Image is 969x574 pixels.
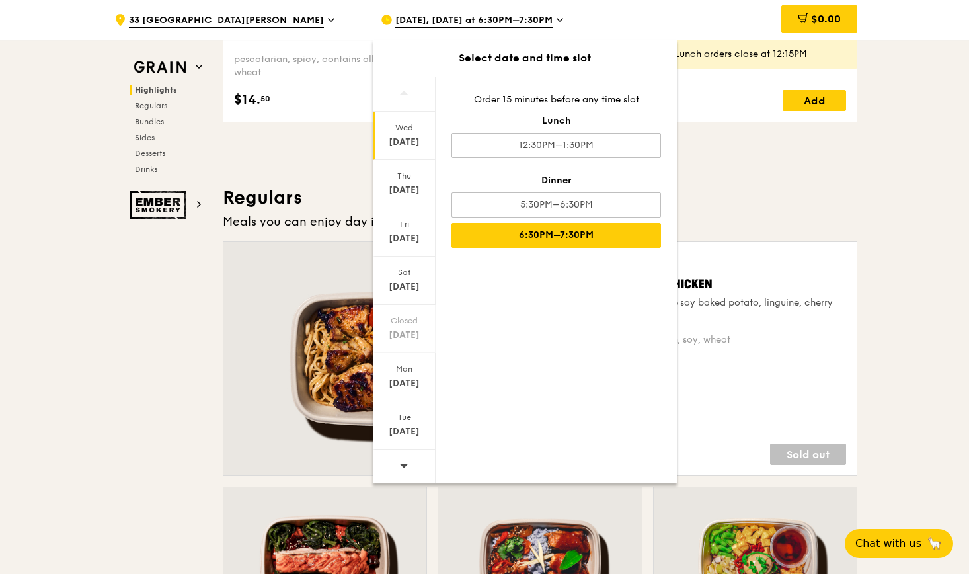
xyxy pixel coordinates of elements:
[675,48,847,61] div: Lunch orders close at 12:15PM
[135,149,165,158] span: Desserts
[451,93,661,106] div: Order 15 minutes before any time slot
[451,174,661,187] div: Dinner
[811,13,841,25] span: $0.00
[451,114,661,128] div: Lunch
[375,219,434,229] div: Fri
[375,267,434,278] div: Sat
[375,425,434,438] div: [DATE]
[375,280,434,294] div: [DATE]
[375,232,434,245] div: [DATE]
[395,14,553,28] span: [DATE], [DATE] at 6:30PM–7:30PM
[783,90,846,111] div: Add
[135,133,155,142] span: Sides
[855,536,921,552] span: Chat with us
[223,186,857,210] h3: Regulars
[130,191,190,219] img: Ember Smokery web logo
[451,223,661,248] div: 6:30PM–7:30PM
[260,93,270,104] span: 50
[129,14,324,28] span: 33 [GEOGRAPHIC_DATA][PERSON_NAME]
[375,184,434,197] div: [DATE]
[234,53,523,79] div: pescatarian, spicy, contains allium, egg, nuts, shellfish, soy, wheat
[451,192,661,218] div: 5:30PM–6:30PM
[845,529,953,558] button: Chat with us🦙
[375,171,434,181] div: Thu
[135,117,164,126] span: Bundles
[373,50,677,66] div: Select date and time slot
[375,315,434,326] div: Closed
[234,90,260,110] span: $14.
[135,165,157,174] span: Drinks
[551,333,846,347] div: high protein, contains allium, soy, wheat
[551,275,846,294] div: Honey Duo Mustard Chicken
[375,377,434,390] div: [DATE]
[135,85,177,95] span: Highlights
[375,136,434,149] div: [DATE]
[130,56,190,79] img: Grain web logo
[451,133,661,158] div: 12:30PM–1:30PM
[375,122,434,133] div: Wed
[375,364,434,374] div: Mon
[375,329,434,342] div: [DATE]
[223,212,857,231] div: Meals you can enjoy day in day out.
[551,296,846,323] div: house-blend mustard, maple soy baked potato, linguine, cherry tomato
[770,444,846,465] div: Sold out
[135,101,167,110] span: Regulars
[927,536,943,552] span: 🦙
[375,412,434,423] div: Tue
